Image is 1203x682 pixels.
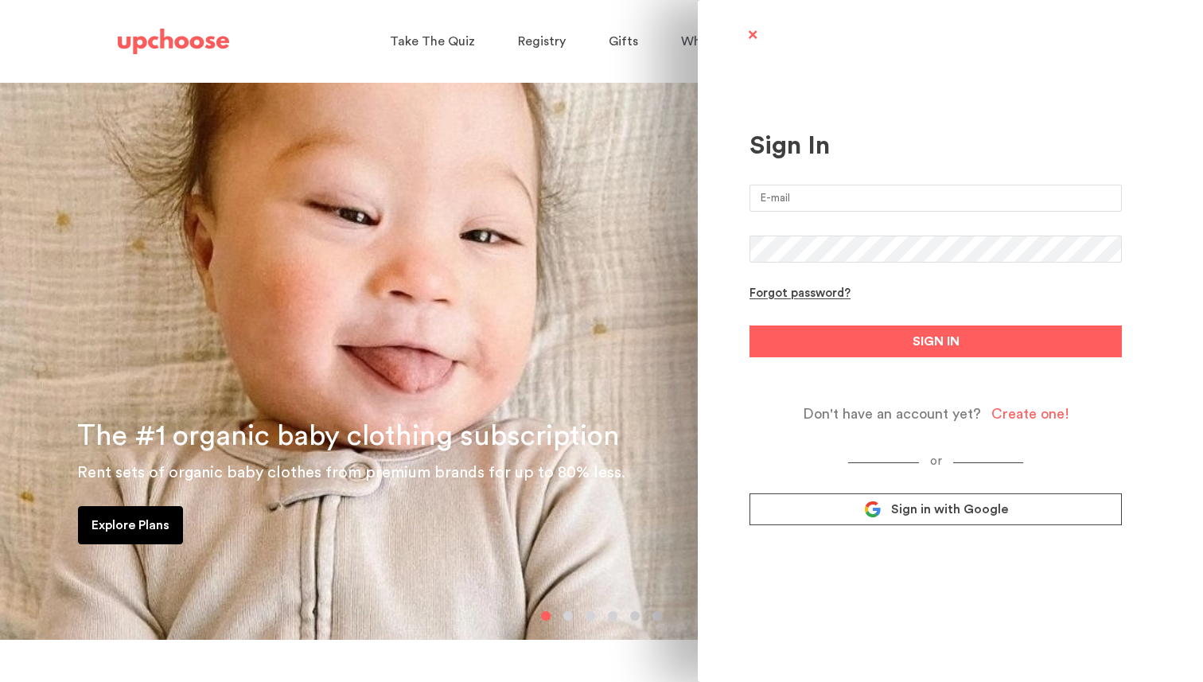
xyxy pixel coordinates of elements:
span: or [919,455,953,467]
span: SIGN IN [913,332,960,351]
button: SIGN IN [749,325,1122,357]
div: Forgot password? [749,286,851,302]
div: Create one! [991,405,1069,423]
input: E-mail [749,185,1122,212]
span: Don't have an account yet? [803,405,981,423]
span: Sign in with Google [891,501,1008,517]
div: Sign In [749,131,1122,161]
a: Sign in with Google [749,493,1122,525]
